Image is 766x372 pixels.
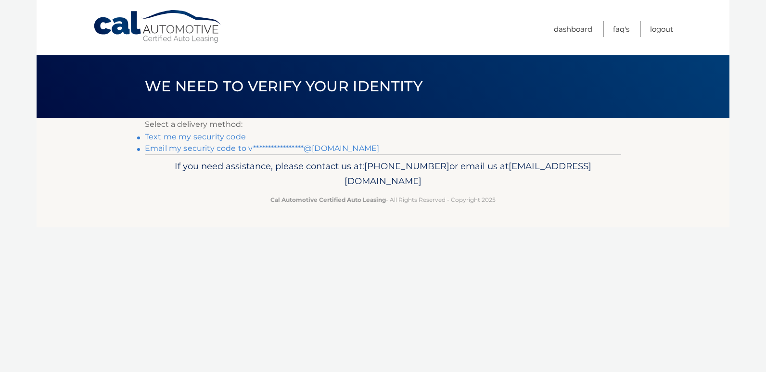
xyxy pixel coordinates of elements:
span: [PHONE_NUMBER] [364,161,449,172]
a: Text me my security code [145,132,246,141]
p: - All Rights Reserved - Copyright 2025 [151,195,615,205]
a: Logout [650,21,673,37]
p: Select a delivery method: [145,118,621,131]
a: Dashboard [554,21,592,37]
strong: Cal Automotive Certified Auto Leasing [270,196,386,203]
span: We need to verify your identity [145,77,422,95]
a: FAQ's [613,21,629,37]
p: If you need assistance, please contact us at: or email us at [151,159,615,189]
a: Cal Automotive [93,10,223,44]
